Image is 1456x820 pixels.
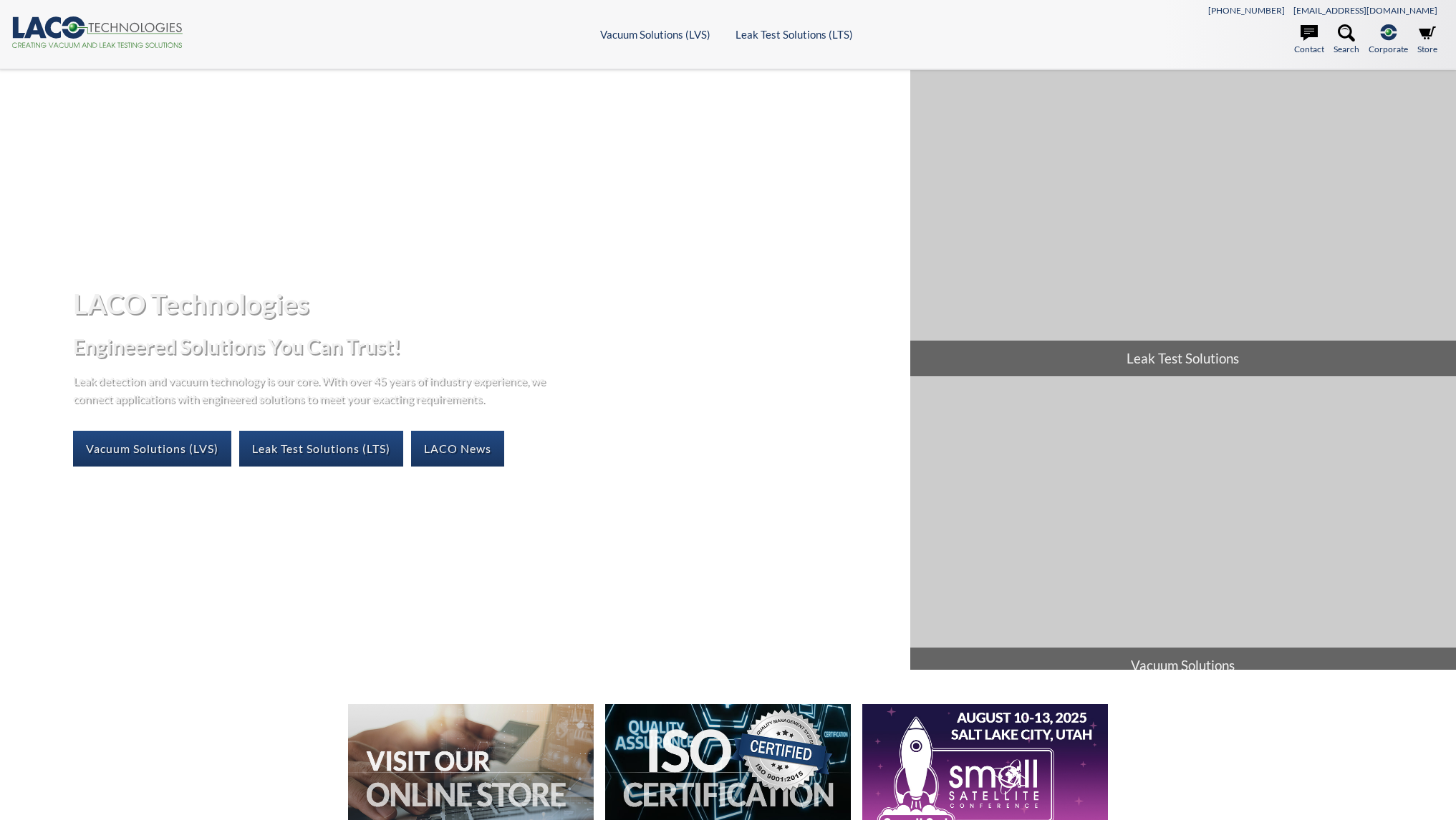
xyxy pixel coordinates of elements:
a: Vacuum Solutions (LVS) [73,431,231,467]
a: Contact [1294,24,1324,56]
a: Vacuum Solutions [910,377,1456,683]
a: LACO News [411,431,504,467]
a: Store [1417,24,1437,56]
a: [EMAIL_ADDRESS][DOMAIN_NAME] [1293,5,1437,16]
p: Leak detection and vacuum technology is our core. With over 45 years of industry experience, we c... [73,371,553,408]
a: Leak Test Solutions (LTS) [239,431,403,467]
a: Leak Test Solutions [910,70,1456,376]
a: Vacuum Solutions (LVS) [600,28,710,41]
span: Vacuum Solutions [910,648,1456,683]
h1: LACO Technologies [73,286,899,321]
h2: Engineered Solutions You Can Trust! [73,333,899,360]
span: Leak Test Solutions [910,341,1456,376]
a: Leak Test Solutions (LTS) [736,28,853,41]
a: [PHONE_NUMBER] [1208,5,1285,16]
a: Search [1334,24,1359,56]
span: Corporate [1369,42,1408,56]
